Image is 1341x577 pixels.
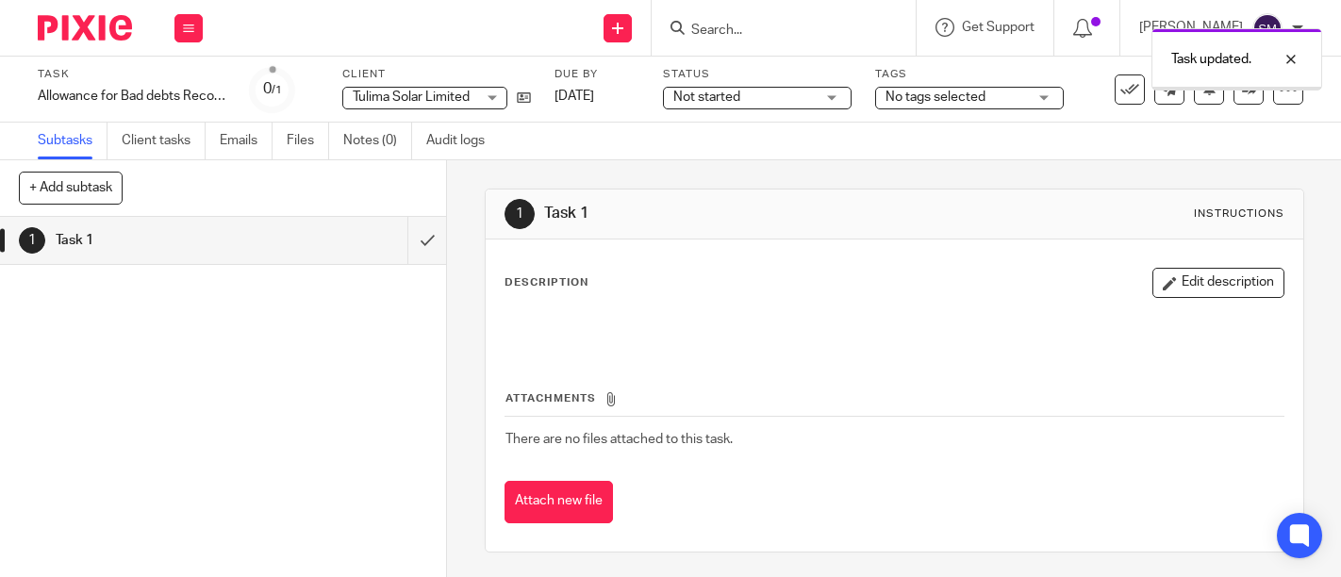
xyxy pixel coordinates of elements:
[544,204,935,223] h1: Task 1
[426,123,499,159] a: Audit logs
[343,123,412,159] a: Notes (0)
[555,67,639,82] label: Due by
[263,78,282,100] div: 0
[505,433,733,446] span: There are no files attached to this task.
[353,91,470,104] span: Tulima Solar Limited
[122,123,206,159] a: Client tasks
[38,67,226,82] label: Task
[1252,13,1283,43] img: svg%3E
[272,85,282,95] small: /1
[19,227,45,254] div: 1
[1194,206,1284,222] div: Instructions
[19,172,123,204] button: + Add subtask
[1152,268,1284,298] button: Edit description
[38,15,132,41] img: Pixie
[342,67,531,82] label: Client
[886,91,985,104] span: No tags selected
[505,199,535,229] div: 1
[220,123,273,159] a: Emails
[673,91,740,104] span: Not started
[1171,50,1251,69] p: Task updated.
[287,123,329,159] a: Files
[505,393,596,404] span: Attachments
[38,123,108,159] a: Subtasks
[663,67,852,82] label: Status
[56,226,278,255] h1: Task 1
[505,275,588,290] p: Description
[505,481,613,523] button: Attach new file
[38,87,226,106] div: Allowance for Bad debts Reconciliation
[555,90,594,103] span: [DATE]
